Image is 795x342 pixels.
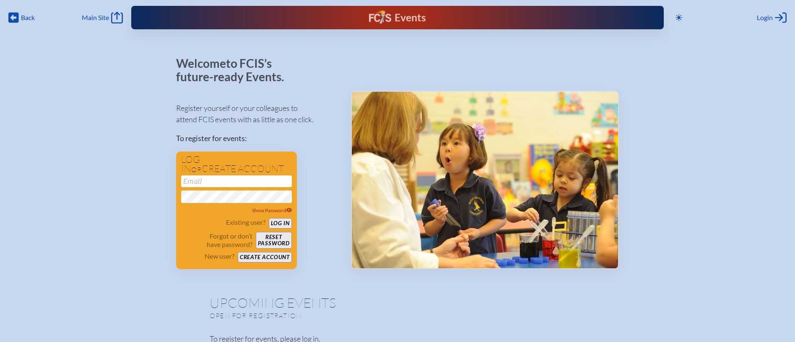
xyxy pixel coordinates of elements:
[210,296,585,309] h1: Upcoming Events
[181,175,292,187] input: Email
[210,311,431,320] p: Open for registration
[191,165,202,174] span: or
[21,13,35,22] span: Back
[205,252,234,260] p: New user?
[181,155,292,174] h1: Log in create account
[181,232,252,249] p: Forgot or don’t have password?
[82,12,123,23] a: Main Site
[176,133,338,144] p: To register for events:
[226,218,265,226] p: Existing user?
[252,207,292,213] span: Show Password
[176,57,294,83] p: Welcome to FCIS’s future-ready Events.
[238,252,292,262] button: Create account
[82,13,109,22] span: Main Site
[352,92,618,268] img: Events
[256,232,292,249] button: Resetpassword
[176,103,338,125] p: Register yourself or your colleagues to attend FCIS events with as little as one click.
[278,10,517,25] div: FCIS Events — Future ready
[757,13,773,22] span: Login
[269,218,292,229] button: Log in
